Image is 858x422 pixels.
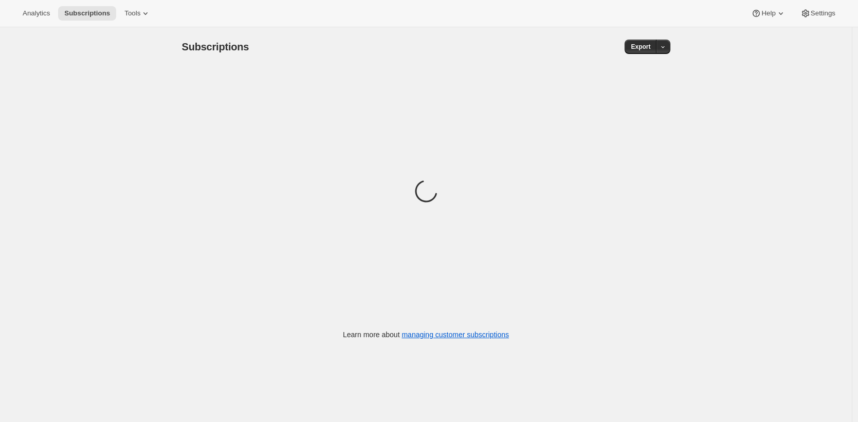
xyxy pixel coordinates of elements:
span: Export [631,43,650,51]
span: Help [761,9,775,17]
span: Settings [811,9,835,17]
span: Tools [124,9,140,17]
button: Analytics [16,6,56,21]
span: Subscriptions [64,9,110,17]
button: Settings [794,6,842,21]
button: Subscriptions [58,6,116,21]
button: Help [745,6,792,21]
a: managing customer subscriptions [401,331,509,339]
button: Tools [118,6,157,21]
p: Learn more about [343,329,509,340]
span: Subscriptions [182,41,249,52]
button: Export [625,40,656,54]
span: Analytics [23,9,50,17]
